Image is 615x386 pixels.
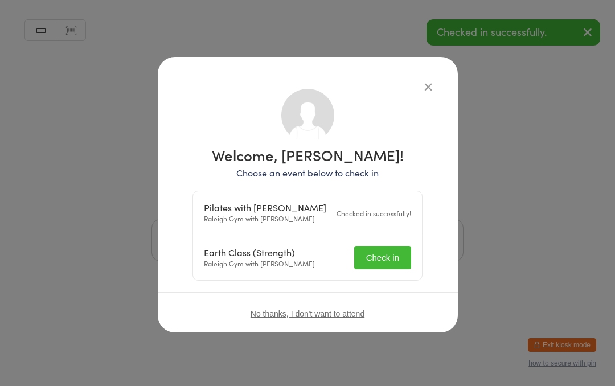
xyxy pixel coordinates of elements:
img: no_photo.png [281,89,334,142]
div: Raleigh Gym with [PERSON_NAME] [204,202,326,224]
div: Checked in successfully! [337,208,411,219]
h1: Welcome, [PERSON_NAME]! [192,147,423,162]
div: Raleigh Gym with [PERSON_NAME] [204,247,315,269]
button: Check in [354,246,411,269]
p: Choose an event below to check in [192,166,423,179]
div: Pilates with [PERSON_NAME] [204,202,326,213]
div: Earth Class (Strength) [204,247,315,258]
button: No thanks, I don't want to attend [251,309,364,318]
